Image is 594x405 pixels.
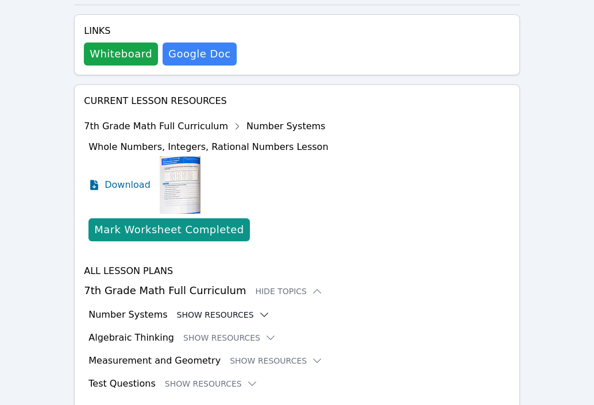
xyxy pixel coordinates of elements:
h3: Test Questions [88,377,156,391]
button: Hide Topics [255,286,323,297]
h4: All Lesson Plans [84,264,510,278]
span: Download [105,178,151,192]
h4: Current Lesson Resources [84,94,510,108]
h3: Measurement and Geometry [88,354,221,368]
h4: Links [84,24,236,38]
button: Mark Worksheet Completed [88,218,249,241]
h3: 7th Grade Math Full Curriculum [84,283,510,299]
h3: Number Systems [88,308,167,322]
button: Whiteboard [84,43,158,65]
a: Download [88,156,151,214]
button: Show Resources [183,332,276,344]
div: Mark Worksheet Completed [94,222,244,238]
a: Google Doc [163,43,236,65]
h3: Algebraic Thinking [88,331,174,345]
img: Whole Numbers, Integers, Rational Numbers Lesson [160,156,200,214]
span: Whole Numbers, Integers, Rational Numbers Lesson [88,141,328,152]
button: Show Resources [230,355,323,367]
button: Show Resources [177,309,270,321]
div: 7th Grade Math Full Curriculum Number Systems [84,117,328,136]
button: Show Resources [165,378,258,389]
